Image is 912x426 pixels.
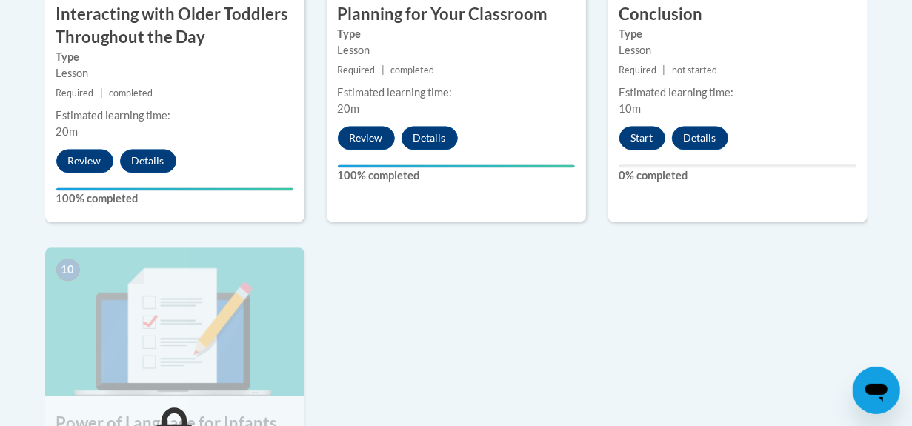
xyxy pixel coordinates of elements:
[56,107,293,124] div: Estimated learning time:
[45,3,304,49] h3: Interacting with Older Toddlers Throughout the Day
[120,149,176,173] button: Details
[109,87,153,99] span: completed
[338,164,575,167] div: Your progress
[56,187,293,190] div: Your progress
[619,84,856,101] div: Estimated learning time:
[56,49,293,65] label: Type
[608,3,868,26] h3: Conclusion
[402,126,458,150] button: Details
[338,167,575,184] label: 100% completed
[390,64,434,76] span: completed
[382,64,385,76] span: |
[619,64,657,76] span: Required
[56,259,80,281] span: 10
[619,42,856,59] div: Lesson
[338,26,575,42] label: Type
[56,65,293,81] div: Lesson
[663,64,666,76] span: |
[56,87,94,99] span: Required
[672,64,717,76] span: not started
[619,126,665,150] button: Start
[338,84,575,101] div: Estimated learning time:
[100,87,103,99] span: |
[619,102,642,115] span: 10m
[56,149,113,173] button: Review
[672,126,728,150] button: Details
[45,247,304,396] img: Course Image
[338,64,376,76] span: Required
[56,190,293,207] label: 100% completed
[619,26,856,42] label: Type
[619,167,856,184] label: 0% completed
[56,125,79,138] span: 20m
[338,102,360,115] span: 20m
[338,42,575,59] div: Lesson
[327,3,586,26] h3: Planning for Your Classroom
[338,126,395,150] button: Review
[853,367,900,414] iframe: Button to launch messaging window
